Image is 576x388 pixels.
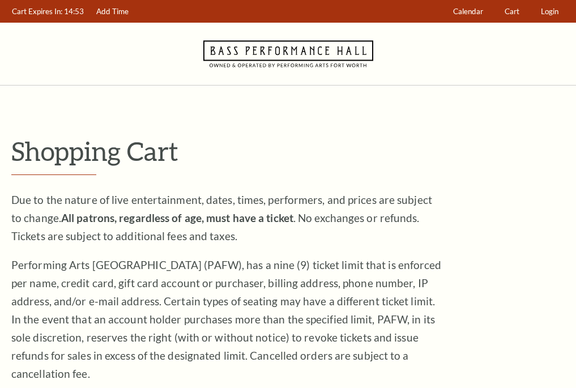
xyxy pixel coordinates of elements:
[500,1,525,23] a: Cart
[11,193,432,242] span: Due to the nature of live entertainment, dates, times, performers, and prices are subject to chan...
[453,7,483,16] span: Calendar
[505,7,519,16] span: Cart
[536,1,564,23] a: Login
[12,7,62,16] span: Cart Expires In:
[64,7,84,16] span: 14:53
[11,137,565,165] p: Shopping Cart
[61,211,293,224] strong: All patrons, regardless of age, must have a ticket
[11,256,442,383] p: Performing Arts [GEOGRAPHIC_DATA] (PAFW), has a nine (9) ticket limit that is enforced per name, ...
[541,7,558,16] span: Login
[91,1,134,23] a: Add Time
[448,1,489,23] a: Calendar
